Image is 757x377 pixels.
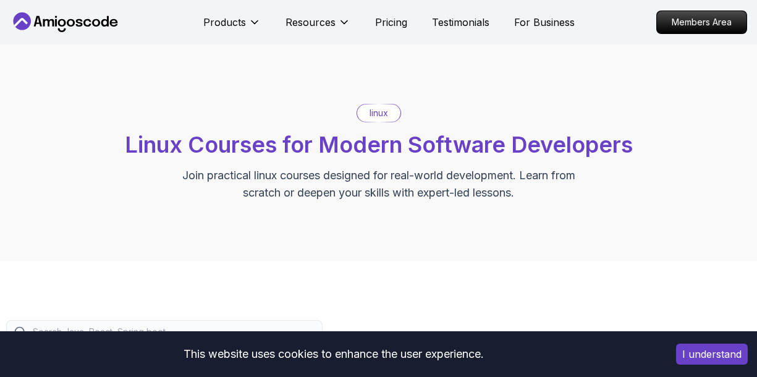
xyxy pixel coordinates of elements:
[125,131,633,158] span: Linux Courses for Modern Software Developers
[30,326,315,338] input: Search Java, React, Spring boot ...
[203,15,261,40] button: Products
[285,15,336,30] p: Resources
[432,15,489,30] a: Testimonials
[370,107,388,119] p: linux
[514,15,575,30] a: For Business
[171,167,586,201] p: Join practical linux courses designed for real-world development. Learn from scratch or deepen yo...
[285,15,350,40] button: Resources
[656,11,747,34] a: Members Area
[9,341,658,368] div: This website uses cookies to enhance the user experience.
[203,15,246,30] p: Products
[375,15,407,30] a: Pricing
[676,344,748,365] button: Accept cookies
[657,11,746,33] p: Members Area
